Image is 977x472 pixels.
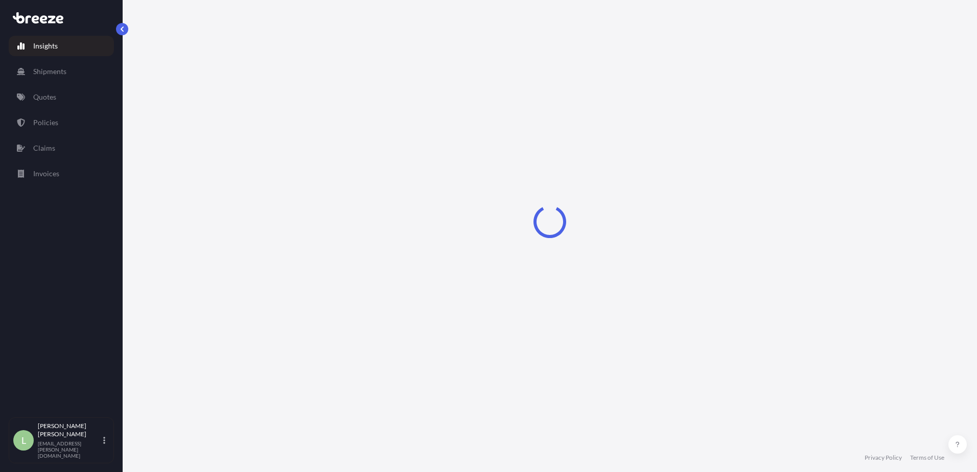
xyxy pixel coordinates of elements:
a: Shipments [9,61,114,82]
a: Claims [9,138,114,158]
a: Quotes [9,87,114,107]
p: Shipments [33,66,66,77]
a: Insights [9,36,114,56]
a: Invoices [9,163,114,184]
a: Privacy Policy [865,454,902,462]
p: Policies [33,117,58,128]
p: Claims [33,143,55,153]
p: [PERSON_NAME] [PERSON_NAME] [38,422,101,438]
a: Terms of Use [910,454,944,462]
span: L [21,435,26,445]
p: [EMAIL_ADDRESS][PERSON_NAME][DOMAIN_NAME] [38,440,101,459]
p: Insights [33,41,58,51]
a: Policies [9,112,114,133]
p: Quotes [33,92,56,102]
p: Invoices [33,169,59,179]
